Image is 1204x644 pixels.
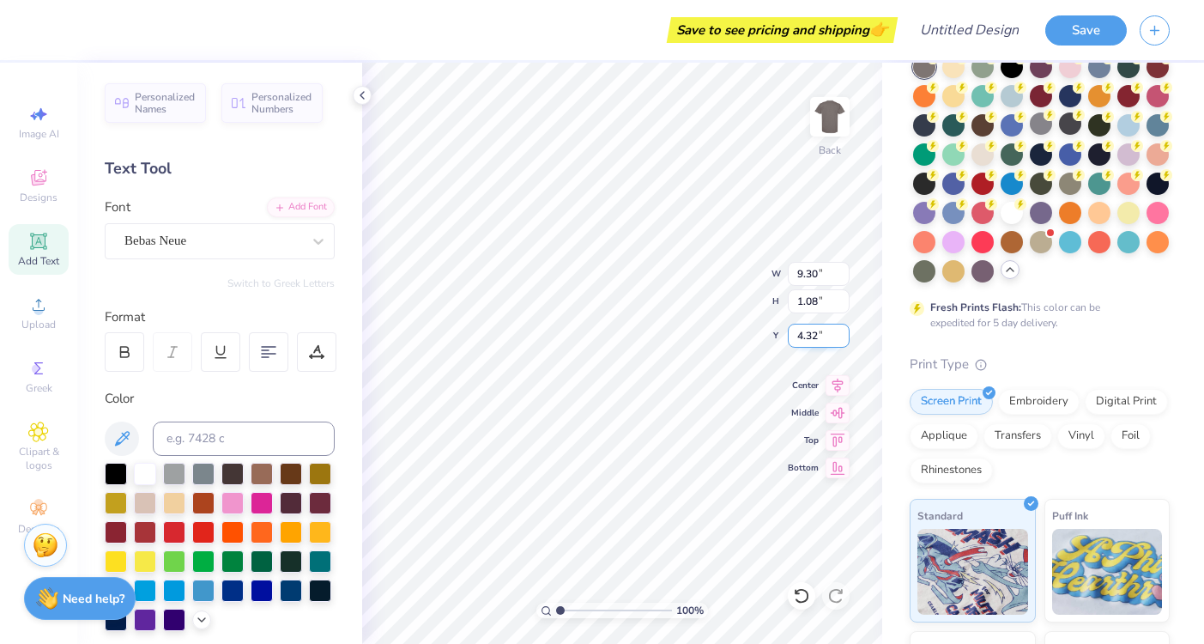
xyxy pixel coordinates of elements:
span: Bottom [788,462,819,474]
span: Personalized Names [135,91,196,115]
div: Add Font [267,197,335,217]
span: Image AI [19,127,59,141]
span: Puff Ink [1052,507,1088,525]
input: e.g. 7428 c [153,422,335,456]
span: Standard [917,507,963,525]
div: Foil [1110,423,1151,449]
div: Transfers [983,423,1052,449]
div: Text Tool [105,157,335,180]
div: Vinyl [1057,423,1105,449]
span: Personalized Numbers [251,91,312,115]
strong: Fresh Prints Flash: [930,301,1021,314]
div: Save to see pricing and shipping [671,17,893,43]
div: This color can be expedited for 5 day delivery. [930,300,1141,331]
div: Color [105,389,335,409]
span: Upload [21,318,56,331]
span: Designs [20,191,57,204]
span: Clipart & logos [9,445,69,472]
div: Screen Print [910,389,993,415]
span: 👉 [869,19,888,39]
div: Embroidery [998,389,1080,415]
div: Applique [910,423,978,449]
strong: Need help? [63,591,124,607]
span: Top [788,434,819,447]
span: Decorate [18,522,59,536]
label: Font [105,197,130,217]
div: Back [819,143,841,158]
button: Save [1045,15,1127,46]
img: Standard [917,529,1028,615]
input: Untitled Design [906,13,1032,47]
span: Greek [26,381,52,395]
img: Back [813,100,847,134]
span: 100 % [676,603,704,618]
span: Center [788,380,819,392]
div: Digital Print [1085,389,1168,415]
span: Add Text [18,254,59,268]
div: Rhinestones [910,458,993,483]
div: Print Type [910,355,1170,374]
img: Puff Ink [1052,529,1163,615]
button: Switch to Greek Letters [227,276,335,290]
span: Middle [788,407,819,419]
div: Format [105,307,336,327]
